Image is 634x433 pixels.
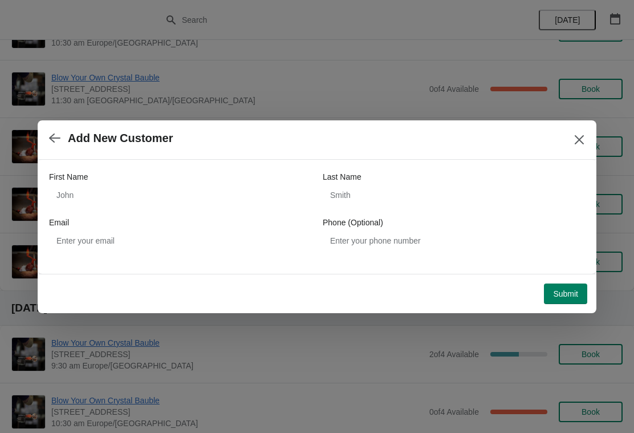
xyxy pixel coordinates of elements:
label: Email [49,217,69,228]
input: Enter your email [49,230,311,251]
button: Submit [544,284,587,304]
input: John [49,185,311,205]
label: Last Name [323,171,361,183]
h2: Add New Customer [68,132,173,145]
input: Enter your phone number [323,230,585,251]
input: Smith [323,185,585,205]
span: Submit [553,289,578,298]
label: Phone (Optional) [323,217,383,228]
button: Close [569,130,590,150]
label: First Name [49,171,88,183]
